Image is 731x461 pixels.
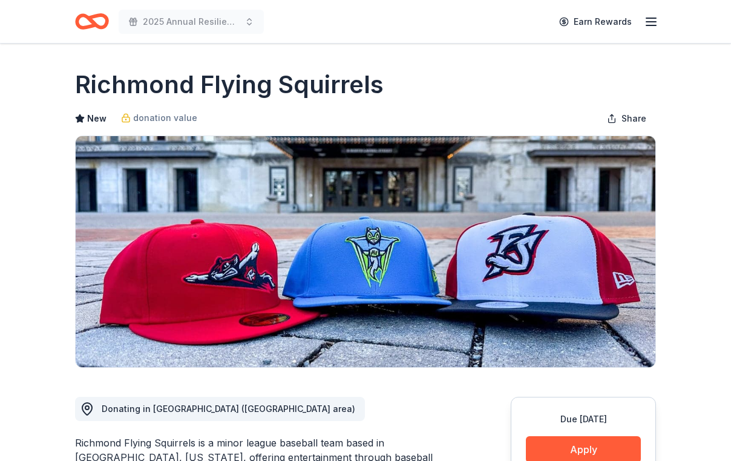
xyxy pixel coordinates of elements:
[597,106,656,131] button: Share
[75,68,384,102] h1: Richmond Flying Squirrels
[143,15,240,29] span: 2025 Annual Resilience Celebration
[552,11,639,33] a: Earn Rewards
[87,111,107,126] span: New
[102,404,355,414] span: Donating in [GEOGRAPHIC_DATA] ([GEOGRAPHIC_DATA] area)
[526,412,641,427] div: Due [DATE]
[119,10,264,34] button: 2025 Annual Resilience Celebration
[75,7,109,36] a: Home
[621,111,646,126] span: Share
[121,111,197,125] a: donation value
[76,136,655,367] img: Image for Richmond Flying Squirrels
[133,111,197,125] span: donation value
